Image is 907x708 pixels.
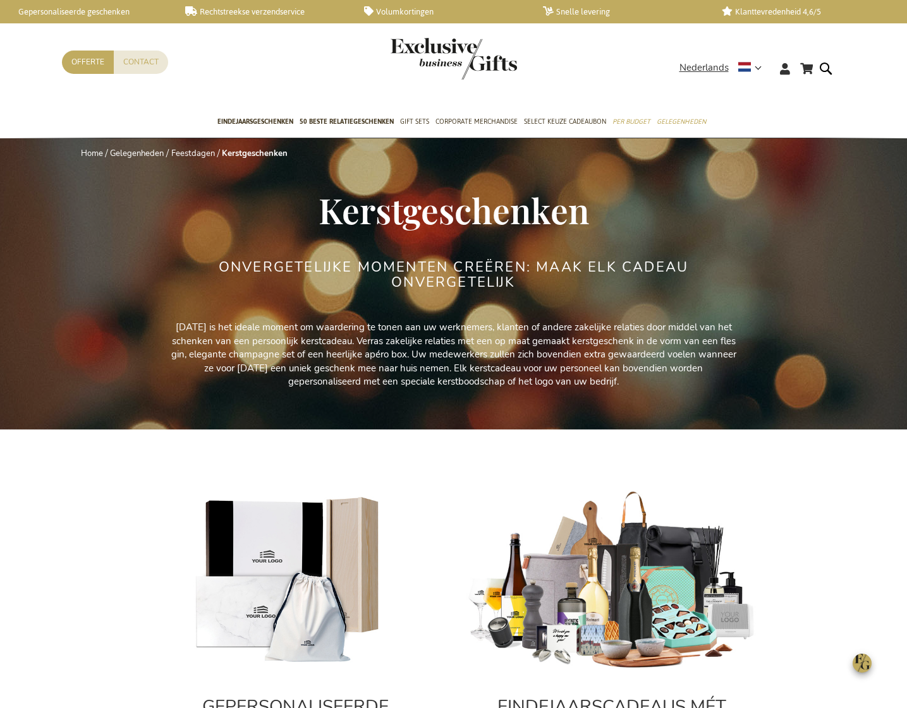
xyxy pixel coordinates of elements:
[657,115,706,128] span: Gelegenheden
[6,6,165,17] a: Gepersonaliseerde geschenken
[114,51,168,74] a: Contact
[391,38,454,80] a: store logo
[543,6,702,17] a: Snelle levering
[524,107,606,138] a: Select Keuze Cadeaubon
[185,6,344,17] a: Rechtstreekse verzendservice
[466,490,757,671] img: cadeau_personeel_medewerkers-kerst_1
[679,61,729,75] span: Nederlands
[62,51,114,74] a: Offerte
[110,148,164,159] a: Gelegenheden
[364,6,523,17] a: Volumkortingen
[222,148,288,159] strong: Kerstgeschenken
[391,38,517,80] img: Exclusive Business gifts logo
[150,490,441,671] img: Personalised_gifts
[400,115,429,128] span: Gift Sets
[81,148,103,159] a: Home
[435,115,518,128] span: Corporate Merchandise
[300,107,394,138] a: 50 beste relatiegeschenken
[400,107,429,138] a: Gift Sets
[319,186,589,233] span: Kerstgeschenken
[612,107,650,138] a: Per Budget
[612,115,650,128] span: Per Budget
[171,148,215,159] a: Feestdagen
[217,260,691,290] h2: ONVERGETELIJKE MOMENTEN CREËREN: MAAK ELK CADEAU ONVERGETELIJK
[435,107,518,138] a: Corporate Merchandise
[300,115,394,128] span: 50 beste relatiegeschenken
[217,107,293,138] a: Eindejaarsgeschenken
[169,321,738,388] p: [DATE] is het ideale moment om waardering te tonen aan uw werknemers, klanten of andere zakelijke...
[524,115,606,128] span: Select Keuze Cadeaubon
[657,107,706,138] a: Gelegenheden
[217,115,293,128] span: Eindejaarsgeschenken
[722,6,880,17] a: Klanttevredenheid 4,6/5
